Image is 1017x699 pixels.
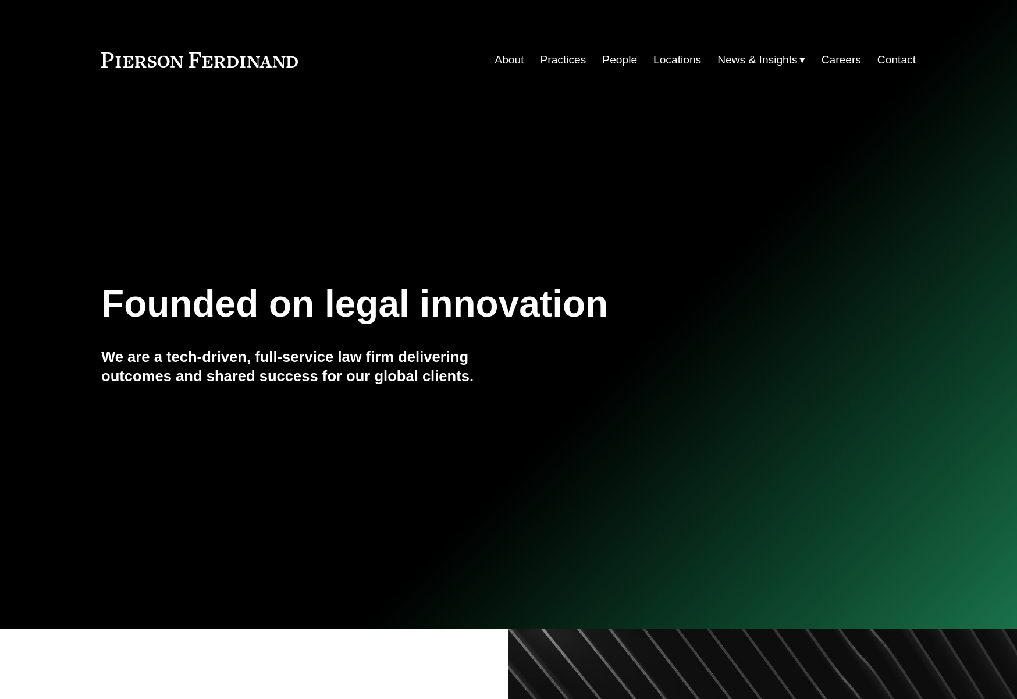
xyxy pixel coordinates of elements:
span: News & Insights [717,50,798,70]
a: Locations [653,49,701,71]
a: Contact [877,49,916,71]
a: Practices [540,49,586,71]
h1: Founded on legal innovation [101,283,780,325]
a: About [495,49,524,71]
a: folder dropdown [717,49,805,71]
h4: We are a tech-driven, full-service law firm delivering outcomes and shared success for our global... [101,347,509,385]
a: Careers [822,49,861,71]
a: People [602,49,637,71]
